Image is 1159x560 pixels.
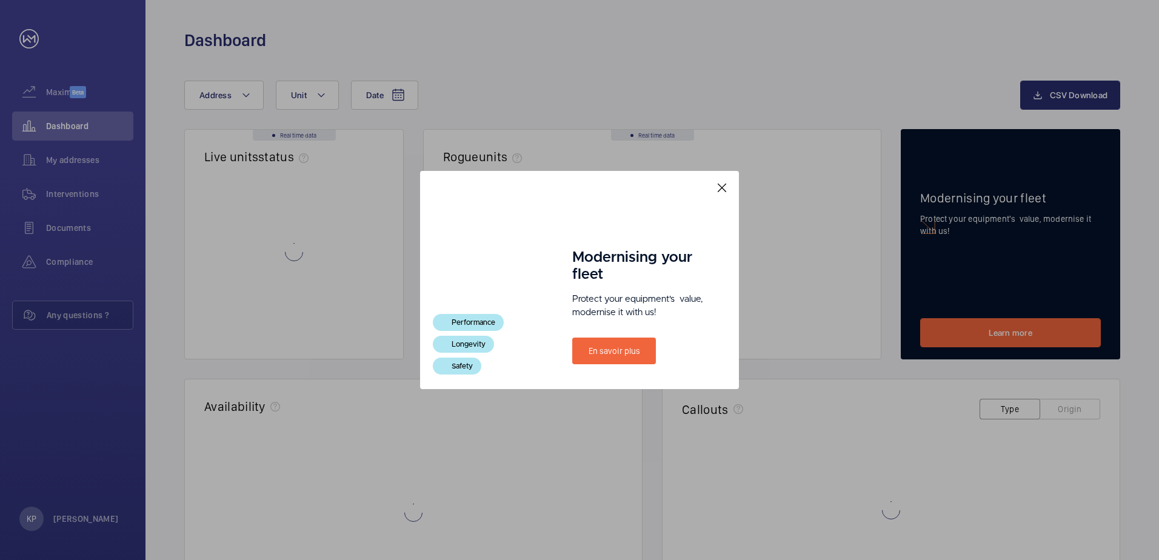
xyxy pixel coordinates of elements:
[433,358,481,375] div: Safety
[433,314,504,331] div: Performance
[572,338,656,364] a: En savoir plus
[572,293,707,319] p: Protect your equipment's value, modernise it with us!
[572,249,707,283] h1: Modernising your fleet
[433,336,494,353] div: Longevity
